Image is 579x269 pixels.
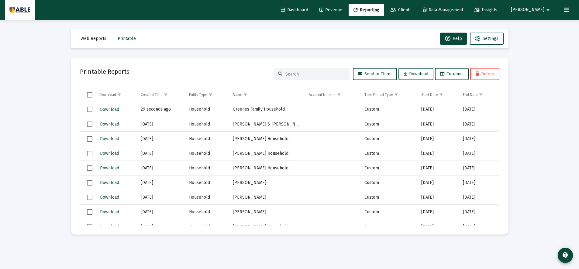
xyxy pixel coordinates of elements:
[100,224,119,229] span: Download
[470,33,504,45] button: Settings
[459,102,499,117] td: [DATE]
[229,146,305,161] td: [PERSON_NAME] Household
[459,146,499,161] td: [DATE]
[417,175,459,190] td: [DATE]
[185,117,229,132] td: Household
[229,117,305,132] td: [PERSON_NAME] & [PERSON_NAME]
[229,190,305,205] td: [PERSON_NAME]
[229,205,305,219] td: [PERSON_NAME]
[281,7,308,12] span: Dashboard
[136,87,185,102] td: Column Created Time
[99,193,120,202] button: Download
[229,161,305,175] td: [PERSON_NAME] Household
[229,175,305,190] td: [PERSON_NAME]
[418,4,468,16] a: Data Management
[87,165,92,171] div: Select row
[417,117,459,132] td: [DATE]
[360,161,417,175] td: Custom
[99,120,120,129] button: Download
[113,33,141,45] button: Printable
[404,71,428,76] span: Download
[440,33,467,45] button: Help
[99,92,116,97] div: Download
[435,68,469,80] button: Columns
[445,36,462,41] span: Help
[459,117,499,132] td: [DATE]
[185,146,229,161] td: Household
[87,107,92,112] div: Select row
[208,92,213,97] span: Show filter options for column 'Entity Type'
[185,205,229,219] td: Household
[417,219,459,234] td: [DATE]
[349,4,384,16] a: Reporting
[185,87,229,102] td: Column Entity Type
[511,7,544,12] span: [PERSON_NAME]
[229,102,305,117] td: Greenes Family Household
[459,87,499,102] td: Column End Date
[185,102,229,117] td: Household
[360,146,417,161] td: Custom
[136,132,185,146] td: [DATE]
[80,67,129,76] h2: Printable Reports
[459,175,499,190] td: [DATE]
[185,161,229,175] td: Household
[360,132,417,146] td: Custom
[87,209,92,215] div: Select row
[459,190,499,205] td: [DATE]
[136,161,185,175] td: [DATE]
[544,4,552,16] mat-icon: arrow_drop_down
[421,92,438,97] div: Start Date
[118,36,136,41] span: Printable
[99,149,120,158] button: Download
[100,195,119,200] span: Download
[229,132,305,146] td: [PERSON_NAME] Household
[459,219,499,234] td: [DATE]
[360,117,417,132] td: Custom
[475,71,494,76] span: Delete
[76,33,111,45] button: Web Reports
[470,4,502,16] a: Insights
[87,151,92,156] div: Select row
[87,122,92,127] div: Select row
[360,190,417,205] td: Custom
[136,219,185,234] td: [DATE]
[360,205,417,219] td: Custom
[81,36,106,41] span: Web Reports
[99,134,120,143] button: Download
[459,161,499,175] td: [DATE]
[417,190,459,205] td: [DATE]
[309,92,336,97] div: Account Number
[117,92,122,97] span: Show filter options for column 'Download'
[100,107,119,112] span: Download
[185,219,229,234] td: Household
[504,4,559,16] button: [PERSON_NAME]
[439,92,443,97] span: Show filter options for column 'Start Date'
[136,205,185,219] td: [DATE]
[243,92,248,97] span: Show filter options for column 'Name'
[394,92,398,97] span: Show filter options for column 'Time Period Type'
[398,68,433,80] button: Download
[479,92,483,97] span: Show filter options for column 'End Date'
[315,4,347,16] a: Revenue
[364,92,393,97] div: Time Period Type
[353,7,379,12] span: Reporting
[185,190,229,205] td: Household
[459,132,499,146] td: [DATE]
[9,4,30,16] img: Dashboard
[360,87,417,102] td: Column Time Period Type
[459,205,499,219] td: [DATE]
[185,175,229,190] td: Household
[99,105,120,114] button: Download
[229,219,305,234] td: [PERSON_NAME] Household
[87,224,92,229] div: Select row
[470,68,499,80] button: Delete
[136,146,185,161] td: [DATE]
[99,178,120,187] button: Download
[189,92,207,97] div: Entity Type
[463,92,478,97] div: End Date
[417,205,459,219] td: [DATE]
[358,71,392,76] span: Send to Client
[417,161,459,175] td: [DATE]
[141,92,163,97] div: Created Time
[100,180,119,185] span: Download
